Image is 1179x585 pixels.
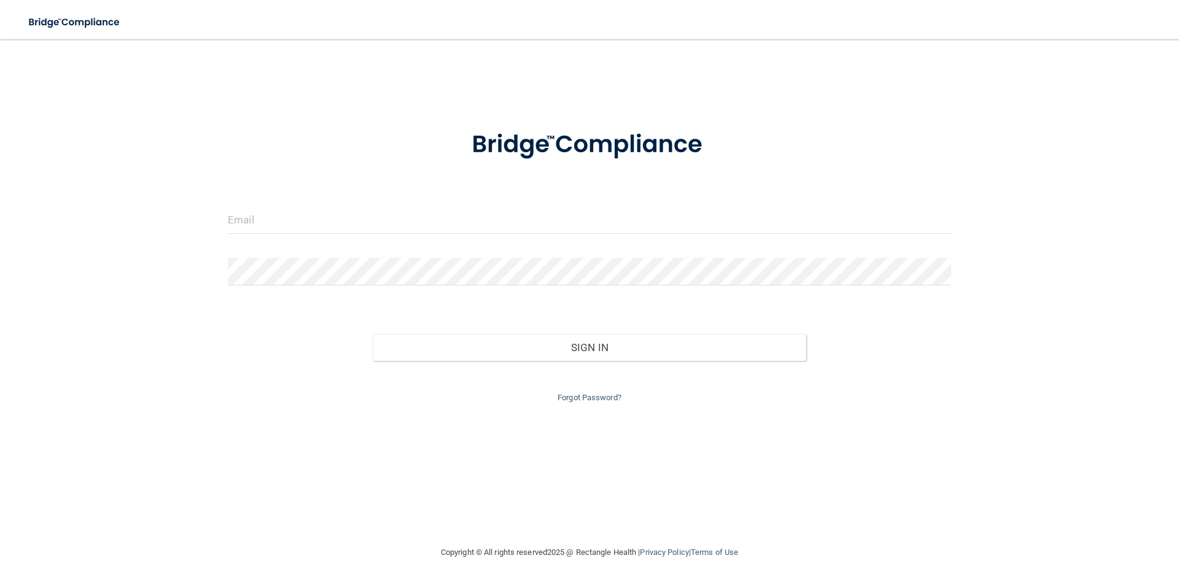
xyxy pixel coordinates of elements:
[558,393,621,402] a: Forgot Password?
[228,206,951,234] input: Email
[640,548,688,557] a: Privacy Policy
[446,113,733,177] img: bridge_compliance_login_screen.278c3ca4.svg
[373,334,807,361] button: Sign In
[691,548,738,557] a: Terms of Use
[18,10,131,35] img: bridge_compliance_login_screen.278c3ca4.svg
[365,533,814,572] div: Copyright © All rights reserved 2025 @ Rectangle Health | |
